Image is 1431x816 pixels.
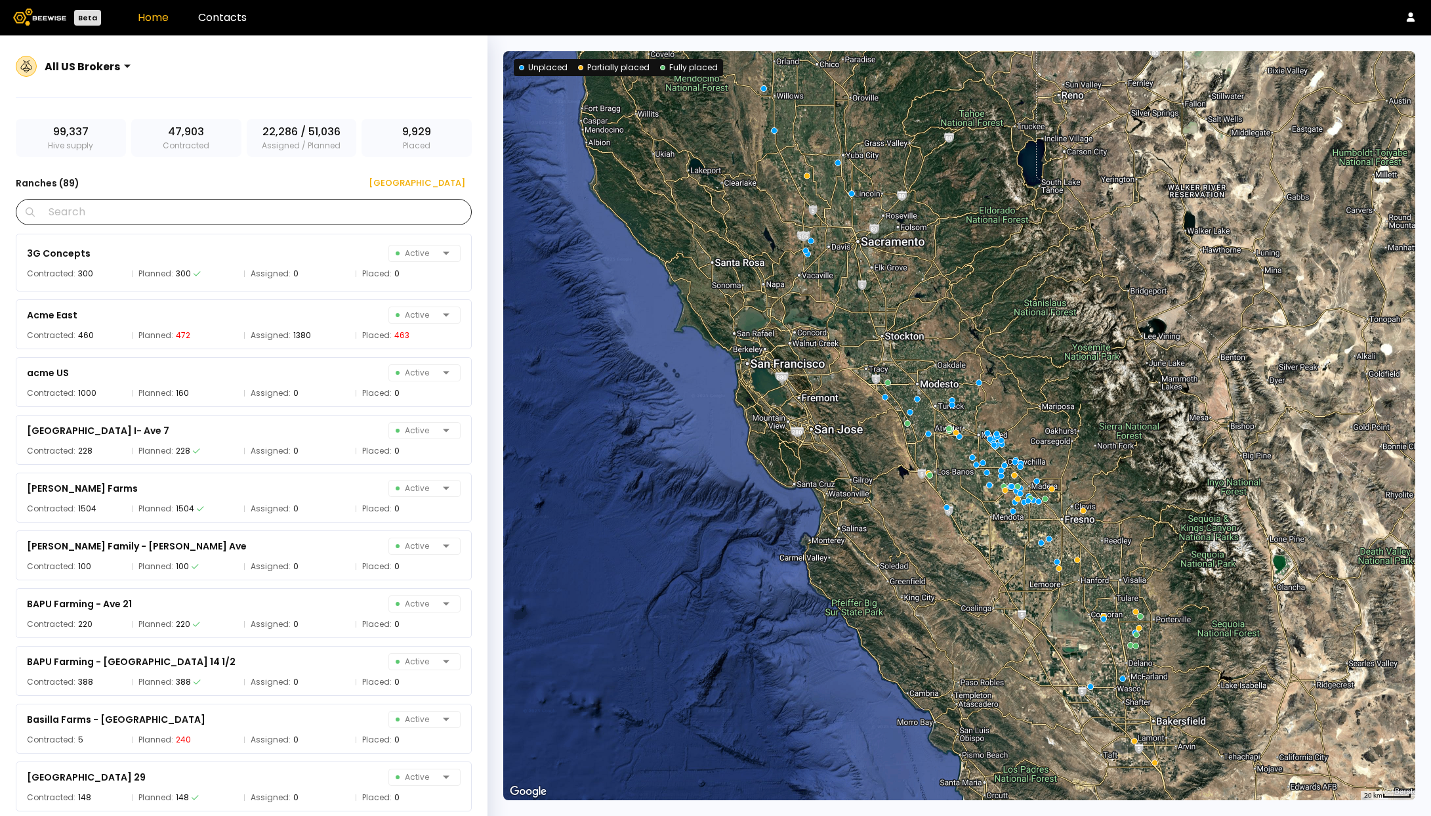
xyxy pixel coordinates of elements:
[27,423,169,439] div: [GEOGRAPHIC_DATA] I- Ave 7
[16,119,126,157] div: Hive supply
[27,769,146,785] div: [GEOGRAPHIC_DATA] 29
[396,712,438,727] span: Active
[176,444,190,458] div: 228
[138,387,173,400] span: Planned:
[293,329,311,342] div: 1380
[176,676,191,689] div: 388
[394,618,400,631] div: 0
[53,124,89,140] span: 99,337
[353,173,472,194] button: [GEOGRAPHIC_DATA]
[176,329,190,342] div: 472
[394,502,400,515] div: 0
[396,365,438,381] span: Active
[27,246,91,261] div: 3G Concepts
[394,444,400,458] div: 0
[293,560,299,573] div: 0
[293,618,299,631] div: 0
[293,267,299,280] div: 0
[78,618,93,631] div: 220
[362,267,392,280] span: Placed:
[293,444,299,458] div: 0
[394,267,400,280] div: 0
[251,502,291,515] span: Assigned:
[1364,792,1382,799] span: 20 km
[138,560,173,573] span: Planned:
[78,560,91,573] div: 100
[74,10,101,26] div: Beta
[138,502,173,515] span: Planned:
[251,387,291,400] span: Assigned:
[293,387,299,400] div: 0
[293,733,299,746] div: 0
[27,712,205,727] div: Basilla Farms - [GEOGRAPHIC_DATA]
[251,267,291,280] span: Assigned:
[78,444,93,458] div: 228
[176,791,189,804] div: 148
[138,444,173,458] span: Planned:
[138,618,173,631] span: Planned:
[519,62,568,74] div: Unplaced
[362,387,392,400] span: Placed:
[394,560,400,573] div: 0
[251,733,291,746] span: Assigned:
[78,267,93,280] div: 300
[78,329,94,342] div: 460
[27,654,236,670] div: BAPU Farming - [GEOGRAPHIC_DATA] 14 1/2
[27,329,75,342] span: Contracted:
[396,246,438,261] span: Active
[176,733,191,746] div: 240
[27,538,247,554] div: [PERSON_NAME] Family - [PERSON_NAME] Ave
[394,733,400,746] div: 0
[251,560,291,573] span: Assigned:
[396,538,438,554] span: Active
[394,676,400,689] div: 0
[198,10,247,25] a: Contacts
[578,62,650,74] div: Partially placed
[27,596,132,612] div: BAPU Farming - Ave 21
[168,124,204,140] span: 47,903
[138,676,173,689] span: Planned:
[396,596,438,612] span: Active
[45,58,120,75] div: All US Brokers
[362,119,472,157] div: Placed
[78,502,96,515] div: 1504
[293,676,299,689] div: 0
[176,387,189,400] div: 160
[507,783,550,800] a: Open this area in Google Maps (opens a new window)
[396,769,438,785] span: Active
[262,124,341,140] span: 22,286 / 51,036
[362,733,392,746] span: Placed:
[27,733,75,746] span: Contracted:
[396,307,438,323] span: Active
[78,387,96,400] div: 1000
[362,618,392,631] span: Placed:
[27,444,75,458] span: Contracted:
[27,791,75,804] span: Contracted:
[27,618,75,631] span: Contracted:
[27,307,77,323] div: Acme East
[138,267,173,280] span: Planned:
[27,502,75,515] span: Contracted:
[138,329,173,342] span: Planned:
[396,654,438,670] span: Active
[27,481,138,496] div: [PERSON_NAME] Farms
[660,62,718,74] div: Fully placed
[293,502,299,515] div: 0
[362,329,392,342] span: Placed:
[27,365,69,381] div: acme US
[362,560,392,573] span: Placed:
[138,733,173,746] span: Planned:
[176,560,189,573] div: 100
[16,174,79,192] h3: Ranches ( 89 )
[251,618,291,631] span: Assigned:
[360,177,465,190] div: [GEOGRAPHIC_DATA]
[138,791,173,804] span: Planned:
[402,124,431,140] span: 9,929
[362,502,392,515] span: Placed:
[78,791,91,804] div: 148
[176,618,190,631] div: 220
[13,9,66,26] img: Beewise logo
[251,329,291,342] span: Assigned:
[27,387,75,400] span: Contracted:
[293,791,299,804] div: 0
